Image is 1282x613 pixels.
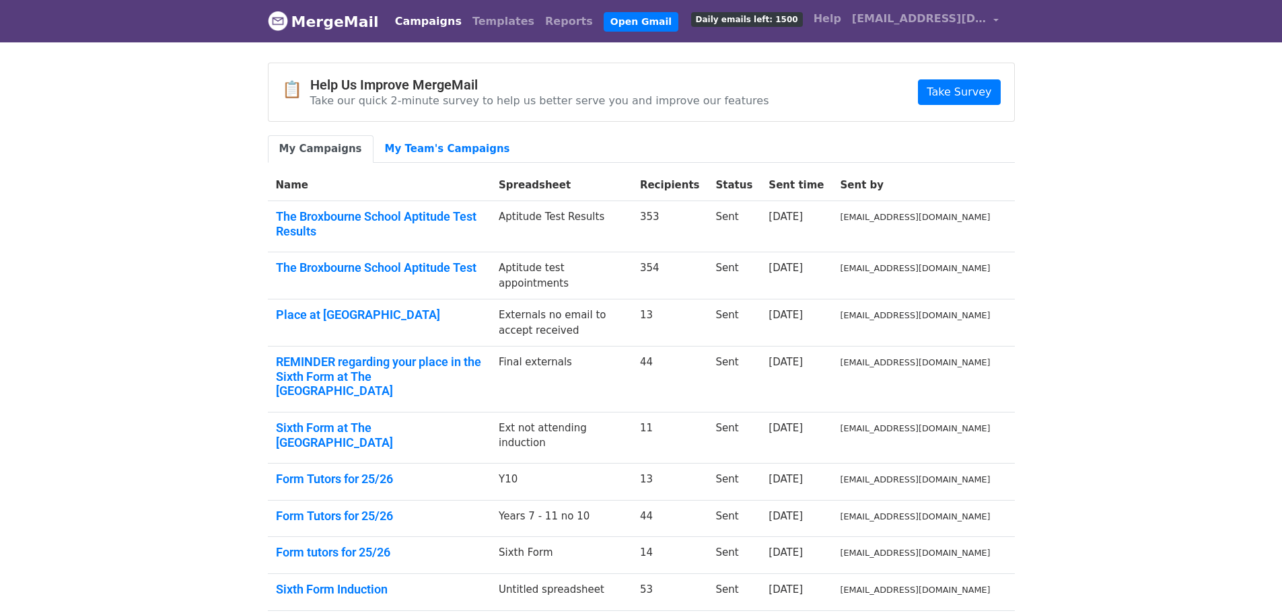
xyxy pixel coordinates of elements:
td: Aptitude test appointments [491,252,632,299]
a: Take Survey [918,79,1000,105]
td: Sent [707,412,760,463]
span: 📋 [282,80,310,100]
a: [DATE] [769,211,803,223]
th: Status [707,170,760,201]
a: [DATE] [769,473,803,485]
td: 13 [632,464,708,501]
a: Form Tutors for 25/26 [276,509,483,524]
td: Sent [707,252,760,299]
td: Ext not attending induction [491,412,632,463]
small: [EMAIL_ADDRESS][DOMAIN_NAME] [841,263,991,273]
td: Sent [707,347,760,412]
a: [DATE] [769,356,803,368]
a: Place at [GEOGRAPHIC_DATA] [276,308,483,322]
td: 13 [632,299,708,347]
a: The Broxbourne School Aptitude Test Results [276,209,483,238]
img: MergeMail logo [268,11,288,31]
small: [EMAIL_ADDRESS][DOMAIN_NAME] [841,548,991,558]
td: Sent [707,500,760,537]
a: Open Gmail [604,12,678,32]
td: Final externals [491,347,632,412]
td: Years 7 - 11 no 10 [491,500,632,537]
th: Sent by [832,170,999,201]
td: 44 [632,347,708,412]
a: My Team's Campaigns [373,135,522,163]
td: Aptitude Test Results [491,201,632,252]
a: [EMAIL_ADDRESS][DOMAIN_NAME] [847,5,1004,37]
a: Daily emails left: 1500 [686,5,808,32]
h4: Help Us Improve MergeMail [310,77,769,93]
td: Sixth Form [491,537,632,574]
a: Templates [467,8,540,35]
span: [EMAIL_ADDRESS][DOMAIN_NAME] [852,11,987,27]
a: The Broxbourne School Aptitude Test [276,260,483,275]
td: 353 [632,201,708,252]
th: Sent time [760,170,832,201]
td: Sent [707,464,760,501]
td: 44 [632,500,708,537]
a: [DATE] [769,422,803,434]
a: Campaigns [390,8,467,35]
small: [EMAIL_ADDRESS][DOMAIN_NAME] [841,212,991,222]
a: MergeMail [268,7,379,36]
td: 14 [632,537,708,574]
th: Spreadsheet [491,170,632,201]
td: 354 [632,252,708,299]
td: Externals no email to accept received [491,299,632,347]
a: [DATE] [769,583,803,596]
td: Y10 [491,464,632,501]
a: Help [808,5,847,32]
small: [EMAIL_ADDRESS][DOMAIN_NAME] [841,423,991,433]
th: Name [268,170,491,201]
small: [EMAIL_ADDRESS][DOMAIN_NAME] [841,474,991,484]
td: 53 [632,573,708,610]
td: Untitled spreadsheet [491,573,632,610]
a: Form Tutors for 25/26 [276,472,483,486]
td: 11 [632,412,708,463]
a: [DATE] [769,510,803,522]
a: Sixth Form at The [GEOGRAPHIC_DATA] [276,421,483,449]
th: Recipients [632,170,708,201]
a: Sixth Form Induction [276,582,483,597]
td: Sent [707,299,760,347]
small: [EMAIL_ADDRESS][DOMAIN_NAME] [841,585,991,595]
a: [DATE] [769,546,803,558]
p: Take our quick 2-minute survey to help us better serve you and improve our features [310,94,769,108]
a: Form tutors for 25/26 [276,545,483,560]
a: My Campaigns [268,135,373,163]
td: Sent [707,537,760,574]
small: [EMAIL_ADDRESS][DOMAIN_NAME] [841,357,991,367]
td: Sent [707,573,760,610]
a: [DATE] [769,309,803,321]
a: Reports [540,8,598,35]
small: [EMAIL_ADDRESS][DOMAIN_NAME] [841,310,991,320]
a: [DATE] [769,262,803,274]
a: REMINDER regarding your place in the Sixth Form at The [GEOGRAPHIC_DATA] [276,355,483,398]
td: Sent [707,201,760,252]
span: Daily emails left: 1500 [691,12,803,27]
small: [EMAIL_ADDRESS][DOMAIN_NAME] [841,511,991,521]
